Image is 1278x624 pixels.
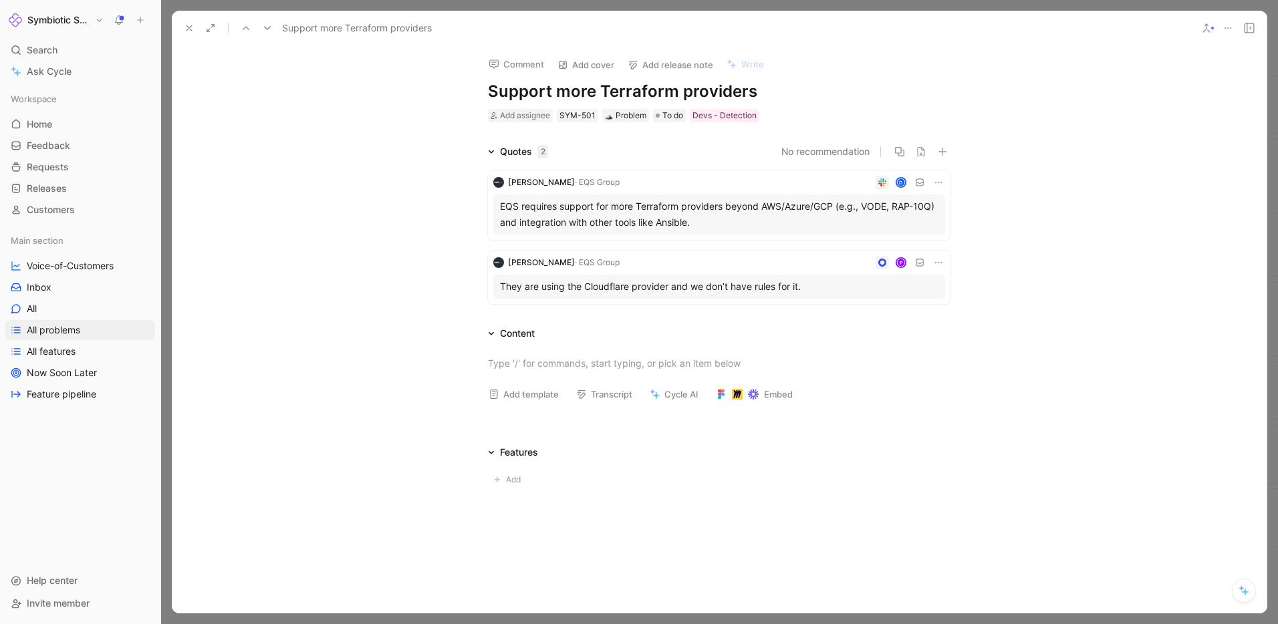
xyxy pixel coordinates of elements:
span: Support more Terraform providers [282,20,432,36]
span: Ask Cycle [27,63,72,80]
div: Features [500,444,538,460]
a: Feature pipeline [5,384,155,404]
span: Search [27,42,57,58]
button: Embed [710,385,799,404]
a: Inbox [5,277,155,297]
a: Home [5,114,155,134]
div: Invite member [5,593,155,613]
button: Add template [483,385,565,404]
button: Transcript [570,385,638,404]
div: Quotes [500,144,548,160]
div: 2 [537,145,548,158]
span: Now Soon Later [27,366,97,379]
span: Customers [27,203,75,216]
span: [PERSON_NAME] [508,257,575,267]
a: Feedback [5,136,155,156]
span: Invite member [27,597,90,609]
a: Requests [5,157,155,177]
div: 🗻Problem [602,109,649,122]
h1: Symbiotic Security [27,14,90,26]
span: Feedback [27,139,70,152]
div: SYM-501 [559,109,596,122]
span: [PERSON_NAME] [508,177,575,187]
div: Main section [5,230,155,251]
button: Add release note [622,55,719,74]
div: They are using the Cloudflare provider and we don’t have rules for it. [500,279,938,295]
a: Releases [5,178,155,198]
span: Add assignee [500,110,550,120]
span: Home [27,118,52,131]
button: Comment [483,55,550,73]
span: Add [506,473,525,486]
img: logo [493,257,504,268]
div: Quotes2 [483,144,553,160]
span: All [27,302,37,315]
button: Write [721,55,770,73]
div: EQS requires support for more Terraform providers beyond AWS/Azure/GCP (e.g., VODE, RAP-10Q) and ... [500,198,938,230]
div: Main sectionVoice-of-CustomersInboxAllAll problemsAll featuresNow Soon LaterFeature pipeline [5,230,155,404]
button: No recommendation [781,144,870,160]
span: Inbox [27,281,51,294]
a: Voice-of-Customers [5,256,155,276]
div: Help center [5,571,155,591]
span: Voice-of-Customers [27,259,114,273]
a: Customers [5,200,155,220]
div: Search [5,40,155,60]
button: Symbiotic SecuritySymbiotic Security [5,11,107,29]
button: Add cover [551,55,620,74]
div: Content [500,325,535,341]
span: Workspace [11,92,57,106]
a: Now Soon Later [5,363,155,383]
span: All features [27,345,76,358]
a: Ask Cycle [5,61,155,82]
button: Add [488,471,531,488]
span: Feature pipeline [27,387,96,401]
a: All features [5,341,155,361]
span: Releases [27,182,67,195]
div: Problem [605,109,646,122]
div: P [897,259,906,267]
img: Symbiotic Security [9,13,22,27]
div: Workspace [5,89,155,109]
span: · EQS Group [575,257,620,267]
span: Main section [11,234,63,247]
div: D [897,178,906,187]
div: Features [483,444,543,460]
div: Devs - Detection [692,109,757,122]
div: To do [653,109,686,122]
a: All problems [5,320,155,340]
span: To do [662,109,683,122]
a: All [5,299,155,319]
span: Requests [27,160,69,174]
span: · EQS Group [575,177,620,187]
span: Help center [27,575,78,586]
h1: Support more Terraform providers [488,81,950,102]
img: logo [493,177,504,188]
button: Cycle AI [644,385,705,404]
span: All problems [27,323,80,337]
img: 🗻 [605,112,613,120]
span: Write [741,58,764,70]
div: Content [483,325,540,341]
